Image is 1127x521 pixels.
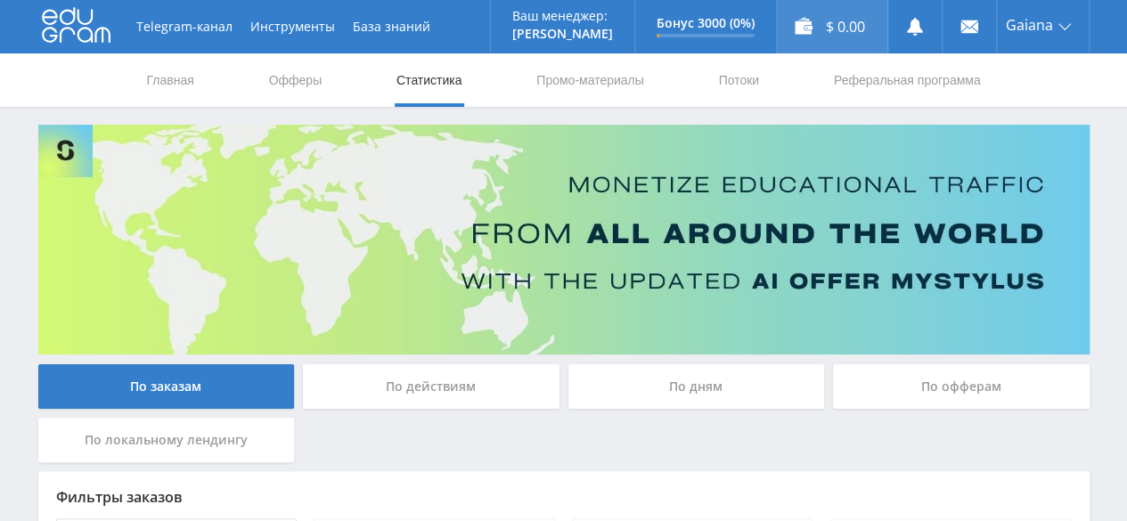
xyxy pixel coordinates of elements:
[56,489,1072,505] div: Фильтры заказов
[267,53,324,107] a: Офферы
[832,53,983,107] a: Реферальная программа
[512,27,613,41] p: [PERSON_NAME]
[38,125,1090,354] img: Banner
[716,53,761,107] a: Потоки
[145,53,196,107] a: Главная
[657,16,755,30] p: Бонус 3000 (0%)
[568,364,825,409] div: По дням
[535,53,645,107] a: Промо-материалы
[833,364,1090,409] div: По офферам
[38,418,295,462] div: По локальному лендингу
[395,53,464,107] a: Статистика
[38,364,295,409] div: По заказам
[303,364,559,409] div: По действиям
[512,9,613,23] p: Ваш менеджер:
[1006,18,1053,32] span: Gaiana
